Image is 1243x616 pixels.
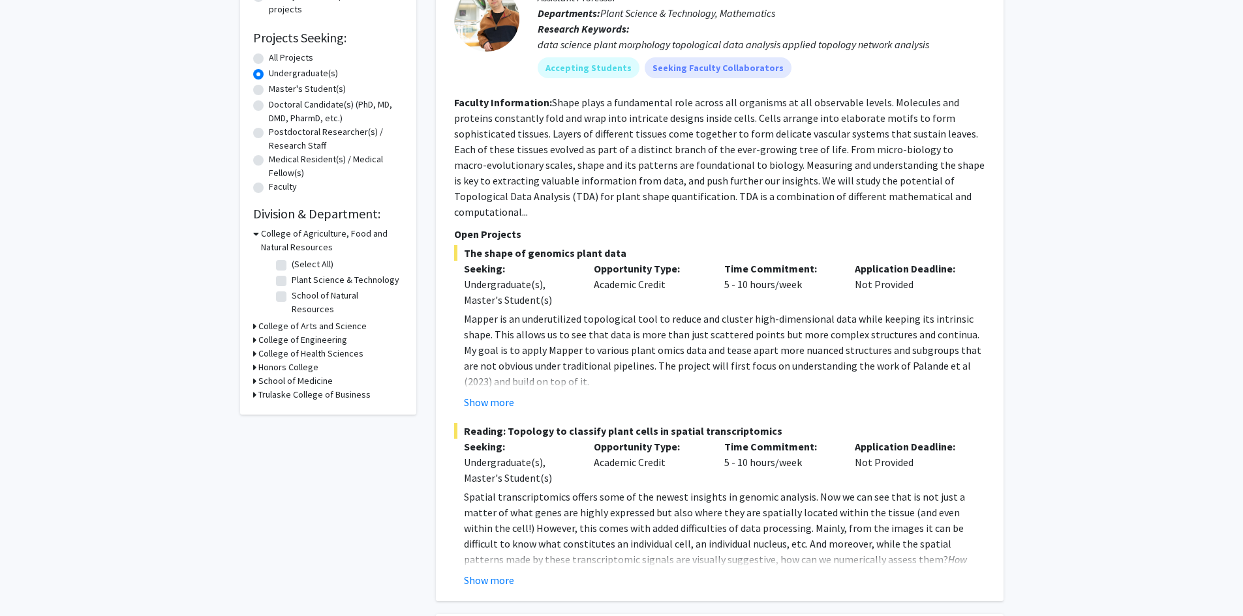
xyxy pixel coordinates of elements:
[600,7,775,20] span: Plant Science & Technology, Mathematics
[269,51,313,65] label: All Projects
[714,439,845,486] div: 5 - 10 hours/week
[464,394,514,410] button: Show more
[845,261,975,308] div: Not Provided
[845,439,975,486] div: Not Provided
[645,57,791,78] mat-chip: Seeking Faculty Collaborators
[269,153,403,180] label: Medical Resident(s) / Medical Fellow(s)
[538,7,600,20] b: Departments:
[454,245,985,261] span: The shape of genomics plant data
[464,276,575,308] div: Undergraduate(s), Master's Student(s)
[454,96,985,218] fg-read-more: Shape plays a fundamental role across all organisms at all observable levels. Molecules and prote...
[714,261,845,308] div: 5 - 10 hours/week
[253,206,403,222] h2: Division & Department:
[269,66,338,80] label: Undergraduate(s)
[454,423,985,439] span: Reading: Topology to classify plant cells in spatial transcriptomics
[454,226,985,242] p: Open Projects
[724,439,835,454] p: Time Commitment:
[594,439,705,454] p: Opportunity Type:
[538,37,985,52] div: data science plant morphology topological data analysis applied topology network analysis
[258,374,333,388] h3: School of Medicine
[584,261,714,308] div: Academic Credit
[258,333,347,347] h3: College of Engineering
[584,439,714,486] div: Academic Credit
[258,360,318,374] h3: Honors College
[292,257,333,271] label: (Select All)
[261,227,403,254] h3: College of Agriculture, Food and Natural Resources
[855,261,966,276] p: Application Deadline:
[464,261,575,276] p: Seeking:
[464,311,985,389] p: Mapper is an underutilized topological tool to reduce and cluster high-dimensional data while kee...
[538,57,639,78] mat-chip: Accepting Students
[258,347,363,360] h3: College of Health Sciences
[253,30,403,46] h2: Projects Seeking:
[292,273,399,287] label: Plant Science & Technology
[464,553,967,581] em: How patterny is a pattern?
[10,557,55,606] iframe: Chat
[724,261,835,276] p: Time Commitment:
[269,98,403,125] label: Doctoral Candidate(s) (PhD, MD, DMD, PharmD, etc.)
[258,388,371,402] h3: Trulaske College of Business
[454,96,552,109] b: Faculty Information:
[464,439,575,454] p: Seeking:
[594,261,705,276] p: Opportunity Type:
[464,454,575,486] div: Undergraduate(s), Master's Student(s)
[269,82,346,96] label: Master's Student(s)
[464,489,985,583] p: Spatial transcriptomics offers some of the newest insights in genomic analysis. Now we can see th...
[855,439,966,454] p: Application Deadline:
[292,289,400,316] label: School of Natural Resources
[269,125,403,153] label: Postdoctoral Researcher(s) / Research Staff
[538,22,630,35] b: Research Keywords:
[269,180,297,194] label: Faculty
[258,319,367,333] h3: College of Arts and Science
[464,572,514,588] button: Show more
